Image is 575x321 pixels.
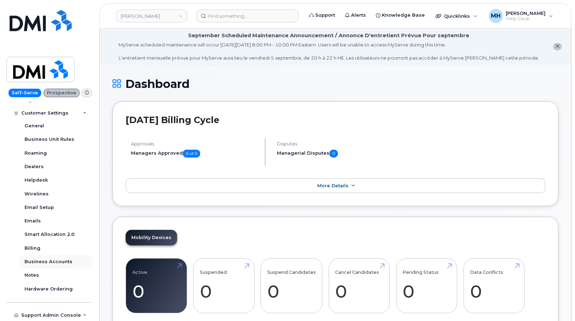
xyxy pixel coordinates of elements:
a: Mobility Devices [126,230,177,245]
a: Data Conflicts 0 [470,262,518,309]
a: Cancel Candidates 0 [335,262,383,309]
a: Suspended 0 [200,262,248,309]
div: MyServe scheduled maintenance will occur [DATE][DATE] 8:00 PM - 10:00 PM Eastern. Users will be u... [119,41,539,61]
dd: 0 [267,281,316,302]
div: September Scheduled Maintenance Announcement / Annonce D'entretient Prévue Pour septembre [188,32,469,39]
h2: [DATE] Billing Cycle [126,115,545,125]
h1: Dashboard [113,78,558,90]
h5: Managers Approved [131,150,259,157]
h5: Managerial Disputes [277,150,411,157]
a: Active 0 [132,262,180,309]
h4: Suspend Candidates [267,270,316,275]
a: Pending Status 0 [402,262,450,309]
h4: Approvals [131,141,259,146]
h4: Disputes [277,141,411,146]
span: 0 of 0 [183,150,200,157]
span: More Details [317,183,349,188]
span: 0 [329,150,338,157]
button: close notification [553,43,562,50]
